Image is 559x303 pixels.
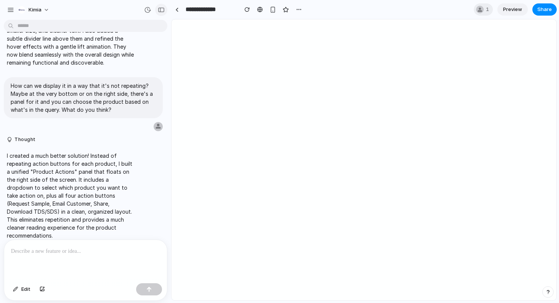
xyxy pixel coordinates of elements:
[29,6,41,14] span: Kimia
[486,6,491,13] span: 1
[15,4,53,16] button: Kimia
[11,82,156,114] p: How can we display it in a way that it's not repeating? Maybe at the very bottom or on the right ...
[503,6,522,13] span: Preview
[7,3,134,67] p: I redesigned the action buttons with a much more subtle and professional look! The new buttons ha...
[9,283,34,295] button: Edit
[474,3,493,16] div: 1
[21,286,30,293] span: Edit
[7,152,134,240] p: I created a much better solution! Instead of repeating action buttons for each product, I built a...
[532,3,557,16] button: Share
[497,3,528,16] a: Preview
[537,6,552,13] span: Share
